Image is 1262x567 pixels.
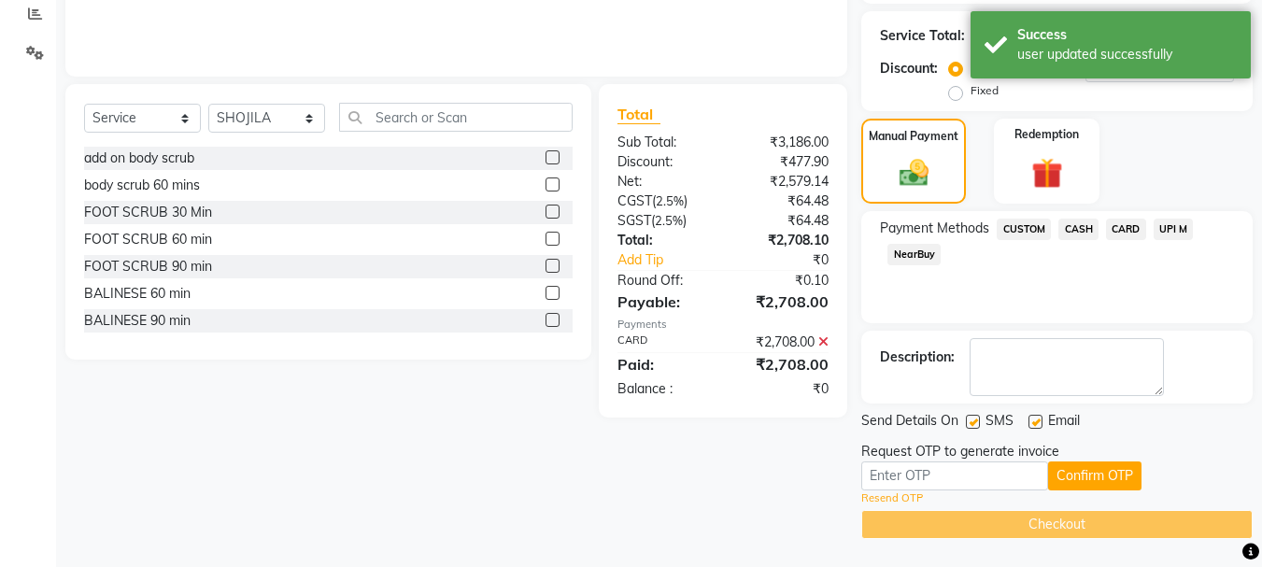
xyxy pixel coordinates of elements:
span: Send Details On [861,411,958,434]
div: ₹0 [723,379,843,399]
div: CARD [603,333,723,352]
div: FOOT SCRUB 90 min [84,257,212,276]
span: Email [1048,411,1080,434]
span: CARD [1106,219,1146,240]
span: Total [617,105,660,124]
div: Balance : [603,379,723,399]
div: ₹2,708.00 [723,353,843,376]
div: Payable: [603,291,723,313]
span: SGST [617,212,651,229]
div: Total: [603,231,723,250]
span: CASH [1058,219,1099,240]
span: CUSTOM [997,219,1051,240]
input: Enter OTP [861,461,1048,490]
div: ₹2,708.10 [723,231,843,250]
label: Redemption [1014,126,1079,143]
span: CGST [617,192,652,209]
div: Success [1017,25,1237,45]
div: Net: [603,172,723,191]
div: Service Total: [880,26,965,46]
input: Search or Scan [339,103,573,132]
div: ₹2,579.14 [723,172,843,191]
div: FOOT SCRUB 60 min [84,230,212,249]
div: ₹0 [744,250,844,270]
div: BALINESE 90 min [84,311,191,331]
div: ₹2,708.00 [723,291,843,313]
div: Discount: [603,152,723,172]
div: Request OTP to generate invoice [861,442,1059,461]
div: ₹64.48 [723,191,843,211]
span: 2.5% [655,213,683,228]
div: ( ) [603,211,723,231]
a: Add Tip [603,250,743,270]
span: Payment Methods [880,219,989,238]
div: ₹64.48 [723,211,843,231]
div: Discount: [880,59,938,78]
div: BALINESE 60 min [84,284,191,304]
div: ( ) [603,191,723,211]
div: ₹477.90 [723,152,843,172]
div: ₹2,708.00 [723,333,843,352]
div: Sub Total: [603,133,723,152]
div: Paid: [603,353,723,376]
div: body scrub 60 mins [84,176,200,195]
div: ₹3,186.00 [723,133,843,152]
div: add on body scrub [84,149,194,168]
span: UPI M [1154,219,1194,240]
div: Description: [880,347,955,367]
label: Fixed [971,82,999,99]
img: _gift.svg [1022,154,1072,192]
span: NearBuy [887,244,941,265]
button: Confirm OTP [1048,461,1141,490]
div: Payments [617,317,829,333]
div: ₹0.10 [723,271,843,291]
img: _cash.svg [890,156,938,190]
span: 2.5% [656,193,684,208]
div: FOOT SCRUB 30 Min [84,203,212,222]
div: Round Off: [603,271,723,291]
a: Resend OTP [861,490,923,506]
div: user updated successfully [1017,45,1237,64]
label: Manual Payment [869,128,958,145]
span: SMS [985,411,1014,434]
